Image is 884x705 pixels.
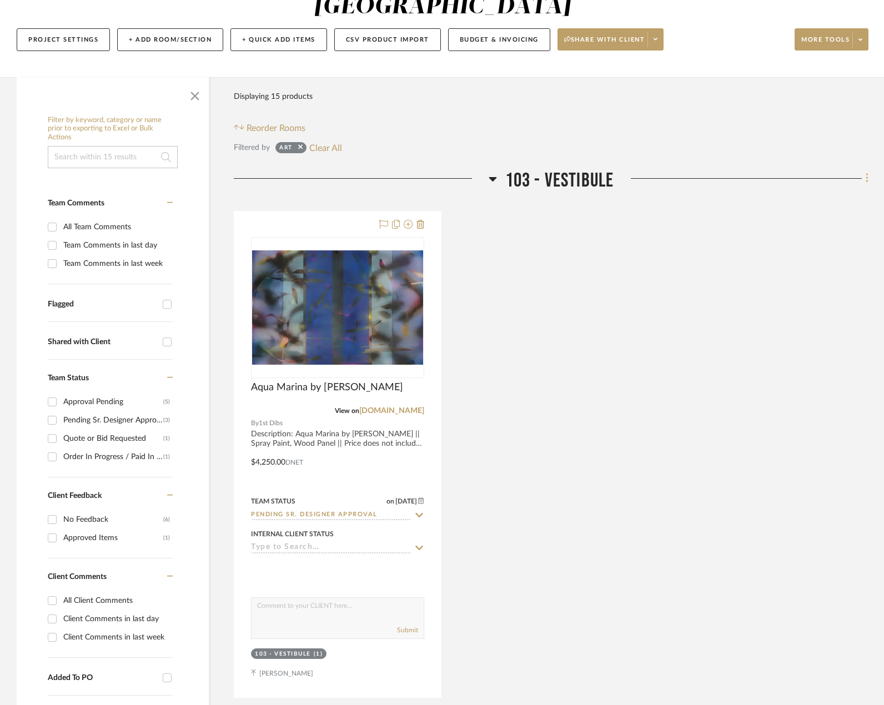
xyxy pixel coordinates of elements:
div: Art [279,144,293,155]
div: Team Comments in last day [63,236,170,254]
div: Approved Items [63,529,163,547]
span: Aqua Marina by [PERSON_NAME] [251,381,403,394]
div: All Client Comments [63,592,170,610]
div: Client Comments in last day [63,610,170,628]
div: Quote or Bid Requested [63,430,163,447]
div: (1) [163,448,170,466]
div: Pending Sr. Designer Approval [63,411,163,429]
span: By [251,418,259,429]
input: Type to Search… [251,510,411,521]
span: More tools [801,36,850,52]
button: CSV Product Import [334,28,441,51]
div: Approval Pending [63,393,163,411]
div: Internal Client Status [251,529,334,539]
div: 103 - Vestibule [255,650,311,658]
div: Filtered by [234,142,270,154]
a: [DOMAIN_NAME] [359,407,424,415]
button: Submit [397,625,418,635]
div: (1) [314,650,323,658]
button: Close [184,83,206,105]
div: No Feedback [63,511,163,528]
img: Aqua Marina by Melisa Taylor Metzger [252,250,423,365]
h6: Filter by keyword, category or name prior to exporting to Excel or Bulk Actions [48,116,178,142]
span: Client Feedback [48,492,102,500]
button: Reorder Rooms [234,122,305,135]
div: (6) [163,511,170,528]
div: (3) [163,411,170,429]
div: (1) [163,529,170,547]
div: (1) [163,430,170,447]
div: Displaying 15 products [234,85,313,108]
div: Client Comments in last week [63,628,170,646]
button: + Quick Add Items [230,28,327,51]
div: Order In Progress / Paid In Full w/ Freight, No Balance due [63,448,163,466]
span: 1st Dibs [259,418,283,429]
div: Added To PO [48,673,157,683]
button: Share with client [557,28,664,51]
button: More tools [795,28,868,51]
div: Shared with Client [48,338,157,347]
div: Team Status [251,496,295,506]
span: 103 - Vestibule [505,169,614,193]
input: Type to Search… [251,543,411,553]
span: Reorder Rooms [247,122,305,135]
div: Flagged [48,300,157,309]
div: All Team Comments [63,218,170,236]
input: Search within 15 results [48,146,178,168]
span: Team Status [48,374,89,382]
span: View on [335,407,359,414]
button: Budget & Invoicing [448,28,550,51]
button: Clear All [309,140,342,155]
span: Team Comments [48,199,104,207]
button: Project Settings [17,28,110,51]
span: [DATE] [394,497,418,505]
div: (5) [163,393,170,411]
button: + Add Room/Section [117,28,223,51]
div: Team Comments in last week [63,255,170,273]
span: Client Comments [48,573,107,581]
span: on [386,498,394,505]
span: Share with client [564,36,645,52]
